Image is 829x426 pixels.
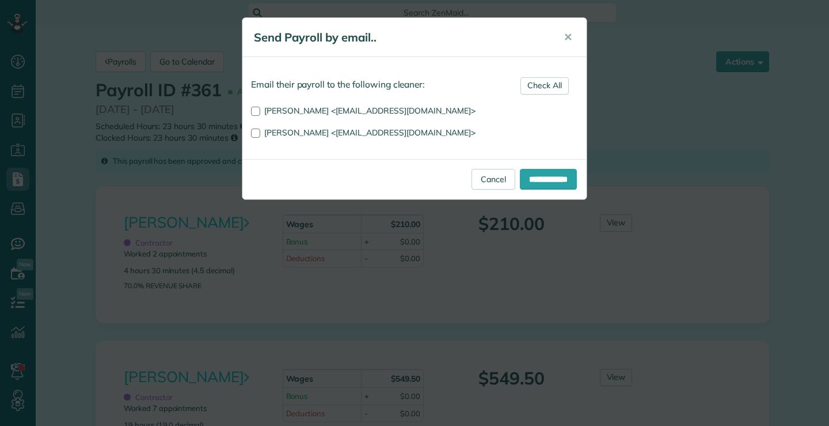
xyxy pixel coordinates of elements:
span: ✕ [564,31,572,44]
a: Check All [520,77,569,95]
span: [PERSON_NAME] <[EMAIL_ADDRESS][DOMAIN_NAME]> [264,127,476,138]
h5: Send Payroll by email.. [254,29,547,46]
a: Cancel [471,169,515,190]
h4: Email their payroll to the following cleaner: [251,80,578,89]
span: [PERSON_NAME] <[EMAIL_ADDRESS][DOMAIN_NAME]> [264,105,476,116]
